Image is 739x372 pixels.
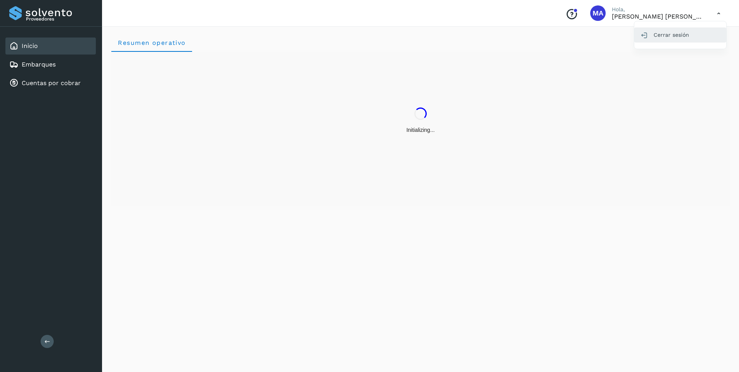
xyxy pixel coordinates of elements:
[5,75,96,92] div: Cuentas por cobrar
[22,61,56,68] a: Embarques
[26,16,93,22] p: Proveedores
[634,27,726,42] div: Cerrar sesión
[22,42,38,49] a: Inicio
[5,56,96,73] div: Embarques
[5,38,96,55] div: Inicio
[22,79,81,87] a: Cuentas por cobrar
